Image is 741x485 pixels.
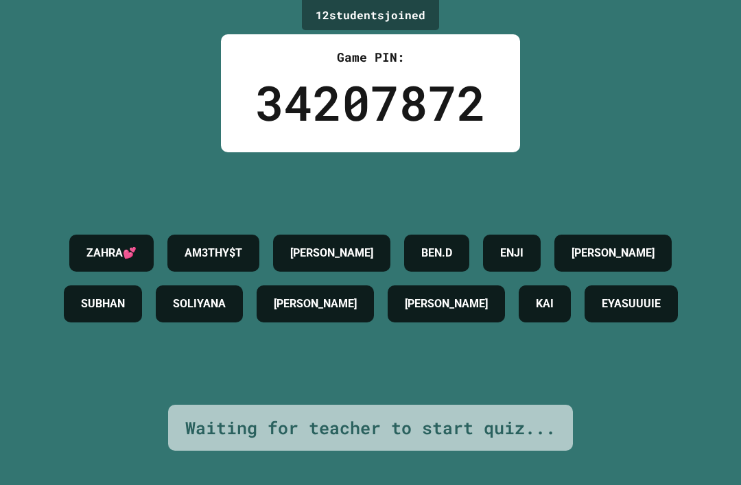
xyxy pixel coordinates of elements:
[86,245,137,261] h4: ZAHRA💕
[536,296,554,312] h4: KAI
[185,415,556,441] div: Waiting for teacher to start quiz...
[173,296,226,312] h4: SOLIYANA
[602,296,661,312] h4: EYASUUUIE
[255,67,486,139] div: 34207872
[185,245,242,261] h4: AM3THY$T
[81,296,125,312] h4: SUBHAN
[274,296,357,312] h4: [PERSON_NAME]
[255,48,486,67] div: Game PIN:
[500,245,524,261] h4: ENJI
[290,245,373,261] h4: [PERSON_NAME]
[572,245,655,261] h4: [PERSON_NAME]
[421,245,452,261] h4: BEN.D
[405,296,488,312] h4: [PERSON_NAME]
